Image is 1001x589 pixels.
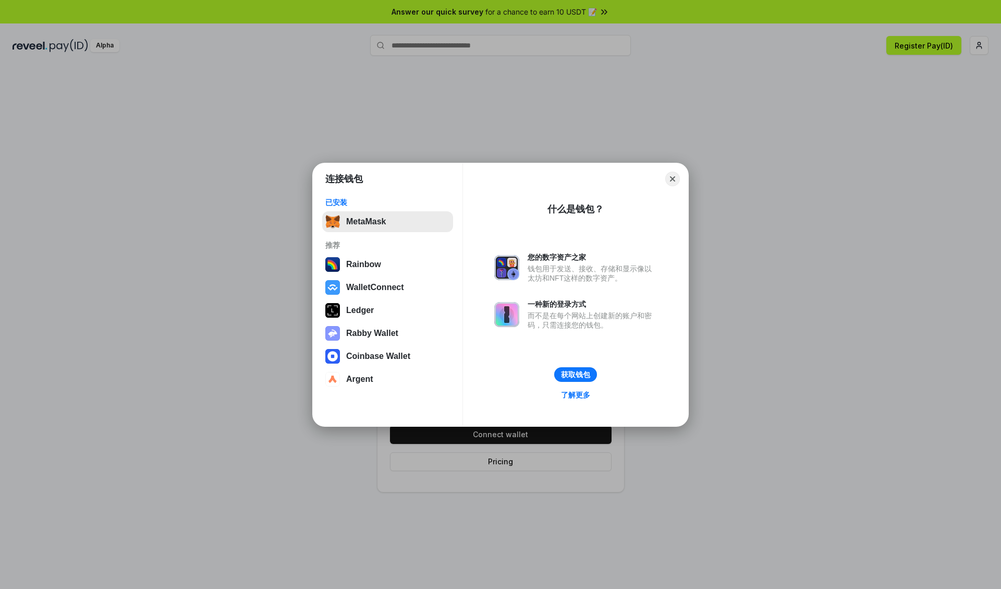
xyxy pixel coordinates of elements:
[325,303,340,318] img: svg+xml,%3Csvg%20xmlns%3D%22http%3A%2F%2Fwww.w3.org%2F2000%2Fsvg%22%20width%3D%2228%22%20height%3...
[528,253,657,262] div: 您的数字资产之家
[325,280,340,295] img: svg+xml,%3Csvg%20width%3D%2228%22%20height%3D%2228%22%20viewBox%3D%220%200%2028%2028%22%20fill%3D...
[346,283,404,292] div: WalletConnect
[346,217,386,226] div: MetaMask
[325,214,340,229] img: svg+xml,%3Csvg%20fill%3D%22none%22%20height%3D%2233%22%20viewBox%3D%220%200%2035%2033%22%20width%...
[322,369,453,390] button: Argent
[528,264,657,283] div: 钱包用于发送、接收、存储和显示像以太坊和NFT这样的数字资产。
[325,349,340,364] img: svg+xml,%3Csvg%20width%3D%2228%22%20height%3D%2228%22%20viewBox%3D%220%200%2028%2028%22%20fill%3D...
[494,255,519,280] img: svg+xml,%3Csvg%20xmlns%3D%22http%3A%2F%2Fwww.w3.org%2F2000%2Fsvg%22%20fill%3D%22none%22%20viewBox...
[325,372,340,387] img: svg+xml,%3Csvg%20width%3D%2228%22%20height%3D%2228%22%20viewBox%3D%220%200%2028%2028%22%20fill%3D...
[346,352,410,361] div: Coinbase Wallet
[322,277,453,298] button: WalletConnect
[346,375,373,384] div: Argent
[346,260,381,269] div: Rainbow
[322,211,453,232] button: MetaMask
[322,323,453,344] button: Rabby Wallet
[322,300,453,321] button: Ledger
[325,326,340,341] img: svg+xml,%3Csvg%20xmlns%3D%22http%3A%2F%2Fwww.w3.org%2F2000%2Fsvg%22%20fill%3D%22none%22%20viewBox...
[555,388,596,402] a: 了解更多
[325,257,340,272] img: svg+xml,%3Csvg%20width%3D%22120%22%20height%3D%22120%22%20viewBox%3D%220%200%20120%20120%22%20fil...
[528,299,657,309] div: 一种新的登录方式
[528,311,657,330] div: 而不是在每个网站上创建新的账户和密码，只需连接您的钱包。
[547,203,604,215] div: 什么是钱包？
[665,172,680,186] button: Close
[322,254,453,275] button: Rainbow
[346,329,398,338] div: Rabby Wallet
[561,390,590,400] div: 了解更多
[561,370,590,379] div: 获取钱包
[322,346,453,367] button: Coinbase Wallet
[554,367,597,382] button: 获取钱包
[494,302,519,327] img: svg+xml,%3Csvg%20xmlns%3D%22http%3A%2F%2Fwww.w3.org%2F2000%2Fsvg%22%20fill%3D%22none%22%20viewBox...
[325,198,450,207] div: 已安装
[325,173,363,185] h1: 连接钱包
[346,306,374,315] div: Ledger
[325,241,450,250] div: 推荐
